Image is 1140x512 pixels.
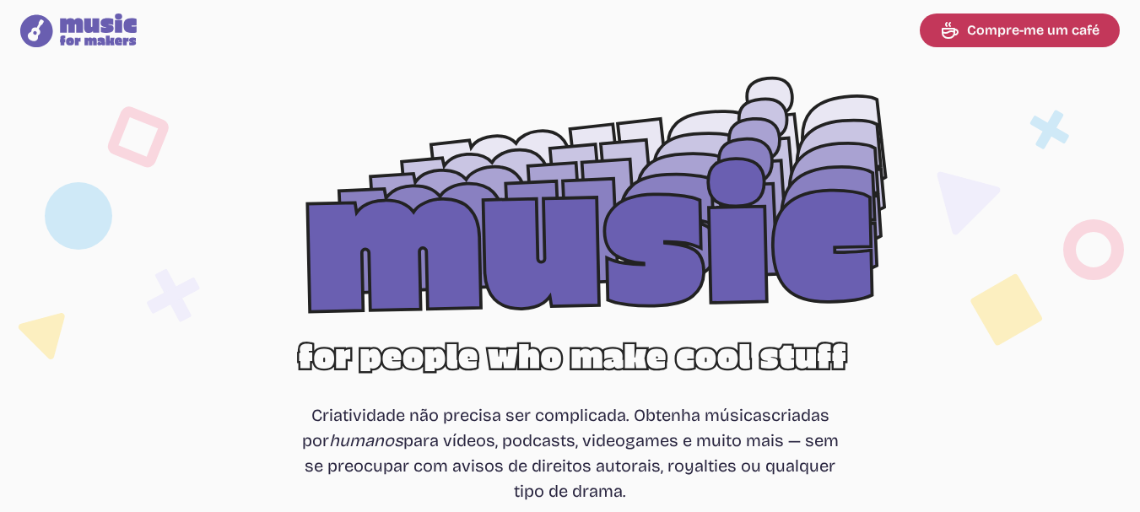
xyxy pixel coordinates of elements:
font: para vídeos, podcasts, videogames e muito mais — sem se preocupar com avisos de direitos autorais... [305,430,839,501]
a: Compre-me um café [920,13,1120,47]
font: criadas por [302,405,829,450]
font: humanos [329,430,403,450]
font: Compre-me um café [967,22,1099,38]
font: Criatividade não precisa ser complicada. Obtenha músicas [311,405,771,425]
